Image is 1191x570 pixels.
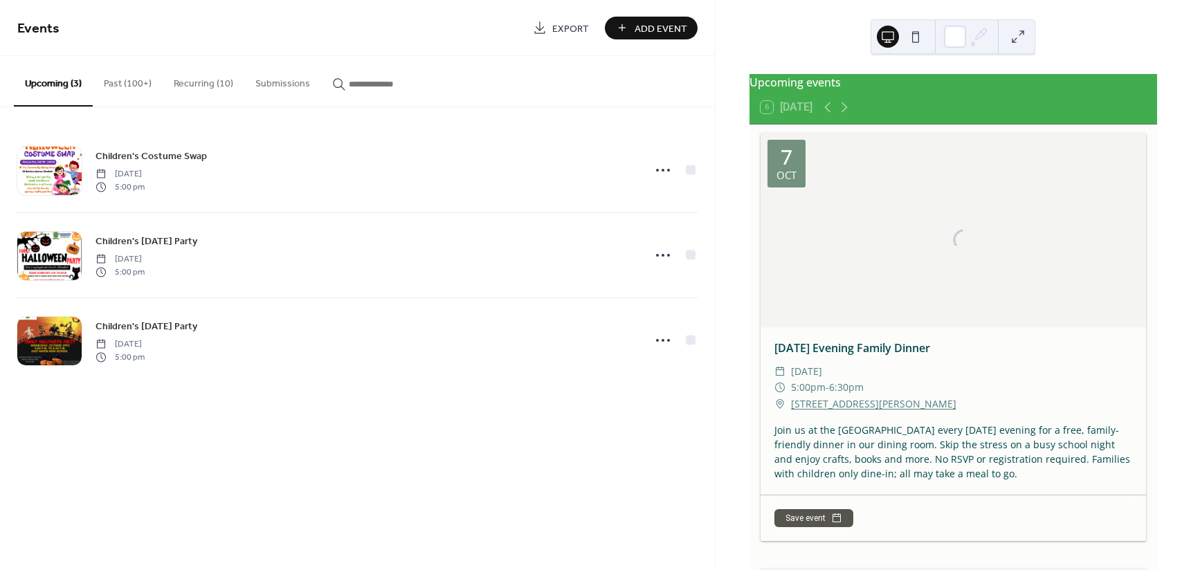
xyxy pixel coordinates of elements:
[774,396,785,412] div: ​
[774,363,785,380] div: ​
[17,15,60,42] span: Events
[93,56,163,105] button: Past (100+)
[761,423,1146,481] div: Join us at the [GEOGRAPHIC_DATA] every [DATE] evening for a free, family-friendly dinner in our d...
[781,147,792,167] div: 7
[96,168,145,181] span: [DATE]
[829,379,864,396] span: 6:30pm
[96,233,197,249] a: Children's [DATE] Party
[96,181,145,193] span: 5:00 pm
[774,379,785,396] div: ​
[776,170,797,181] div: Oct
[96,253,145,266] span: [DATE]
[761,340,1146,356] div: [DATE] Evening Family Dinner
[163,56,244,105] button: Recurring (10)
[96,148,207,164] a: Children's Costume Swap
[749,74,1157,91] div: Upcoming events
[826,379,829,396] span: -
[96,351,145,363] span: 5:00 pm
[244,56,321,105] button: Submissions
[14,56,93,107] button: Upcoming (3)
[96,318,197,334] a: Children's [DATE] Party
[96,235,197,249] span: Children's [DATE] Party
[774,509,853,527] button: Save event
[96,266,145,278] span: 5:00 pm
[96,320,197,334] span: Children's [DATE] Party
[96,149,207,164] span: Children's Costume Swap
[96,338,145,351] span: [DATE]
[635,21,687,36] span: Add Event
[605,17,698,39] button: Add Event
[791,363,822,380] span: [DATE]
[522,17,599,39] a: Export
[791,396,956,412] a: [STREET_ADDRESS][PERSON_NAME]
[791,379,826,396] span: 5:00pm
[552,21,589,36] span: Export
